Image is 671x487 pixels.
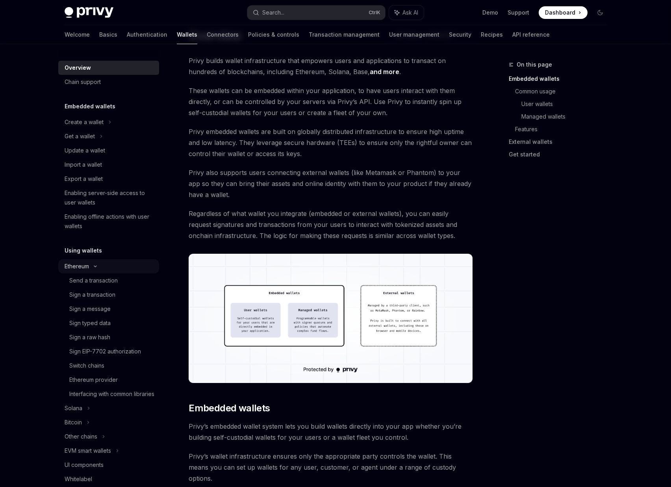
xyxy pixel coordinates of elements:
[69,361,104,370] div: Switch chains
[189,85,473,118] span: These wallets can be embedded within your application, to have users interact with them directly,...
[482,9,498,17] a: Demo
[521,110,613,123] a: Managed wallets
[177,25,197,44] a: Wallets
[99,25,117,44] a: Basics
[65,188,154,207] div: Enabling server-side access to user wallets
[189,208,473,241] span: Regardless of what wallet you integrate (embedded or external wallets), you can easily request si...
[512,25,550,44] a: API reference
[69,304,111,314] div: Sign a message
[58,330,159,344] a: Sign a raw hash
[58,344,159,359] a: Sign EIP-7702 authorization
[189,167,473,200] span: Privy also supports users connecting external wallets (like Metamask or Phantom) to your app so t...
[189,254,473,383] img: images/walletoverview.png
[58,387,159,401] a: Interfacing with common libraries
[370,68,399,76] a: and more
[509,148,613,161] a: Get started
[58,316,159,330] a: Sign typed data
[247,6,385,20] button: Search...CtrlK
[207,25,239,44] a: Connectors
[65,460,104,470] div: UI components
[58,172,159,186] a: Export a wallet
[65,160,102,169] div: Import a wallet
[389,25,439,44] a: User management
[58,210,159,233] a: Enabling offline actions with user wallets
[65,262,89,271] div: Ethereum
[509,72,613,85] a: Embedded wallets
[58,458,159,472] a: UI components
[389,6,424,20] button: Ask AI
[515,123,613,136] a: Features
[69,276,118,285] div: Send a transaction
[58,359,159,373] a: Switch chains
[65,474,92,484] div: Whitelabel
[517,60,552,69] span: On this page
[449,25,471,44] a: Security
[69,347,141,356] div: Sign EIP-7702 authorization
[509,136,613,148] a: External wallets
[58,472,159,486] a: Whitelabel
[594,6,606,19] button: Toggle dark mode
[58,288,159,302] a: Sign a transaction
[65,403,82,413] div: Solana
[65,102,115,111] h5: Embedded wallets
[58,186,159,210] a: Enabling server-side access to user wallets
[58,61,159,75] a: Overview
[521,98,613,110] a: User wallets
[65,246,102,255] h5: Using wallets
[65,63,91,72] div: Overview
[309,25,380,44] a: Transaction management
[189,55,473,77] span: Privy builds wallet infrastructure that empowers users and applications to transact on hundreds o...
[65,418,82,427] div: Bitcoin
[127,25,167,44] a: Authentication
[65,432,97,441] div: Other chains
[65,212,154,231] div: Enabling offline actions with user wallets
[189,126,473,159] span: Privy embedded wallets are built on globally distributed infrastructure to ensure high uptime and...
[69,333,110,342] div: Sign a raw hash
[65,77,101,87] div: Chain support
[69,389,154,399] div: Interfacing with common libraries
[58,302,159,316] a: Sign a message
[58,158,159,172] a: Import a wallet
[58,373,159,387] a: Ethereum provider
[369,9,380,16] span: Ctrl K
[69,290,115,299] div: Sign a transaction
[481,25,503,44] a: Recipes
[69,375,118,385] div: Ethereum provider
[65,25,90,44] a: Welcome
[402,9,418,17] span: Ask AI
[539,6,588,19] a: Dashboard
[65,7,113,18] img: dark logo
[515,85,613,98] a: Common usage
[508,9,529,17] a: Support
[65,132,95,141] div: Get a wallet
[65,446,111,455] div: EVM smart wallets
[189,451,473,484] span: Privy’s wallet infrastructure ensures only the appropriate party controls the wallet. This means ...
[69,318,111,328] div: Sign typed data
[248,25,299,44] a: Policies & controls
[58,143,159,158] a: Update a wallet
[58,273,159,288] a: Send a transaction
[65,174,103,184] div: Export a wallet
[189,421,473,443] span: Privy’s embedded wallet system lets you build wallets directly into your app whether you’re build...
[65,146,105,155] div: Update a wallet
[262,8,284,17] div: Search...
[545,9,575,17] span: Dashboard
[189,402,270,415] span: Embedded wallets
[58,75,159,89] a: Chain support
[65,117,104,127] div: Create a wallet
